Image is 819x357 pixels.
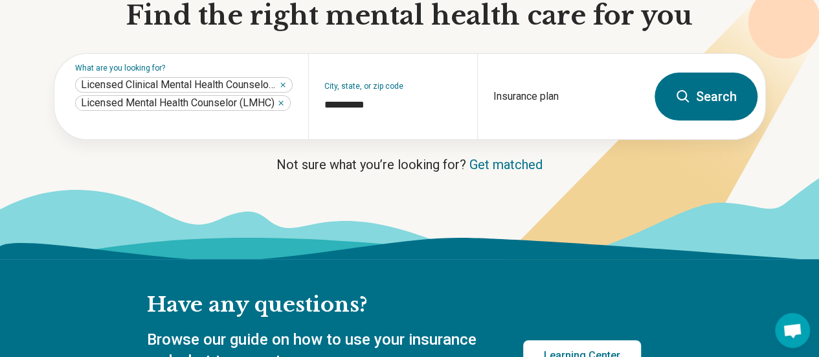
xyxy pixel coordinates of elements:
[81,78,276,91] span: Licensed Clinical Mental Health Counselor (LCMHC)
[655,73,757,121] button: Search
[147,292,641,319] h2: Have any questions?
[75,95,291,111] div: Licensed Mental Health Counselor (LMHC)
[75,64,293,72] label: What are you looking for?
[54,155,766,174] p: Not sure what you’re looking for?
[81,97,275,109] span: Licensed Mental Health Counselor (LMHC)
[469,157,543,172] a: Get matched
[277,99,285,107] button: Licensed Mental Health Counselor (LMHC)
[75,77,293,93] div: Licensed Clinical Mental Health Counselor (LCMHC)
[279,81,287,89] button: Licensed Clinical Mental Health Counselor (LCMHC)
[775,313,810,348] div: Open chat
